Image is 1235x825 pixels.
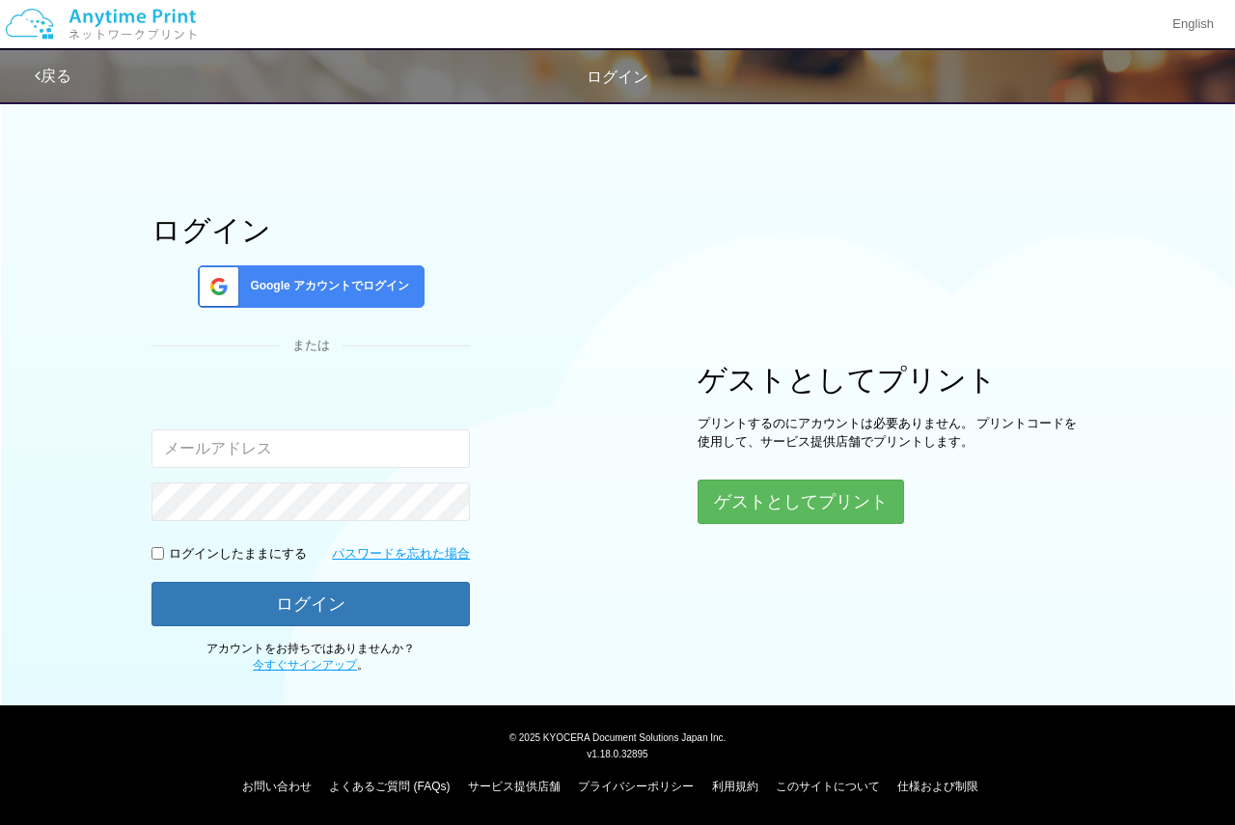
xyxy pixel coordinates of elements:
[242,780,312,793] a: お問い合わせ
[253,658,357,672] a: 今すぐサインアップ
[242,278,409,294] span: Google アカウントでログイン
[578,780,694,793] a: プライバシーポリシー
[151,429,470,468] input: メールアドレス
[329,780,450,793] a: よくあるご質問 (FAQs)
[698,480,904,524] button: ゲストとしてプリント
[587,748,647,759] span: v1.18.0.32895
[897,780,978,793] a: 仕様および制限
[151,337,470,355] div: または
[253,658,369,672] span: 。
[35,68,71,84] a: 戻る
[587,69,648,85] span: ログイン
[698,415,1084,451] p: プリントするのにアカウントは必要ありません。 プリントコードを使用して、サービス提供店舗でプリントします。
[332,545,470,564] a: パスワードを忘れた場合
[169,545,307,564] p: ログインしたままにする
[698,364,1084,396] h1: ゲストとしてプリント
[151,582,470,626] button: ログイン
[151,214,470,246] h1: ログイン
[468,780,561,793] a: サービス提供店舗
[151,641,470,674] p: アカウントをお持ちではありませんか？
[776,780,880,793] a: このサイトについて
[509,730,727,743] span: © 2025 KYOCERA Document Solutions Japan Inc.
[712,780,758,793] a: 利用規約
